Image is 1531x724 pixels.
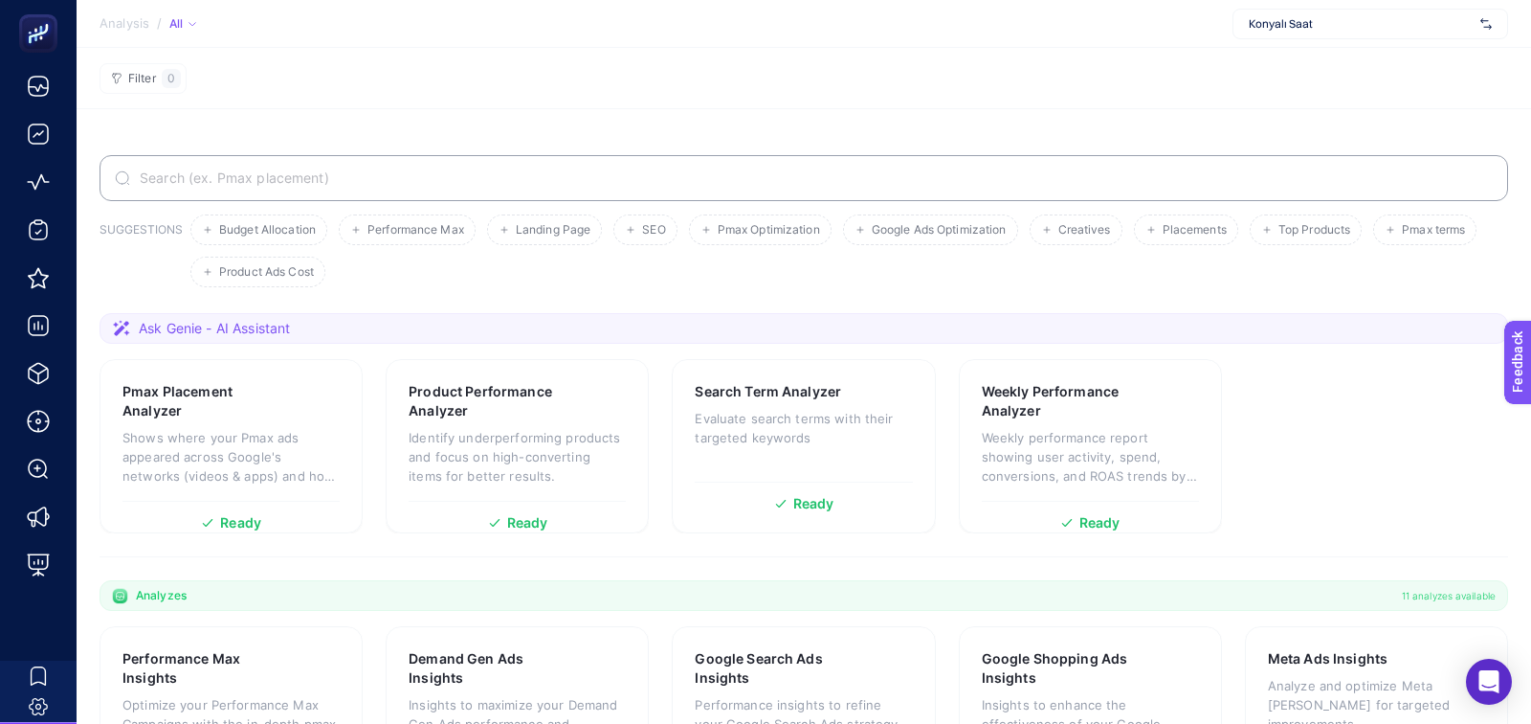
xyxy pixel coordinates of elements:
[367,223,464,238] span: Performance Max
[167,71,175,86] span: 0
[169,16,196,32] div: All
[219,223,316,238] span: Budget Allocation
[507,516,548,530] span: Ready
[872,223,1007,238] span: Google Ads Optimization
[1466,659,1512,705] div: Open Intercom Messenger
[1058,223,1111,238] span: Creatives
[982,382,1141,420] h3: Weekly Performance Analyzer
[959,359,1222,533] a: Weekly Performance AnalyzerWeekly performance report showing user activity, spend, conversions, a...
[982,428,1199,486] p: Weekly performance report showing user activity, spend, conversions, and ROAS trends by week.
[695,409,912,447] p: Evaluate search terms with their targeted keywords
[1278,223,1350,238] span: Top Products
[793,497,834,510] span: Ready
[1079,516,1121,530] span: Ready
[672,359,935,533] a: Search Term AnalyzerEvaluate search terms with their targeted keywordsReady
[11,6,73,21] span: Feedback
[409,382,568,420] h3: Product Performance Analyzer
[122,382,280,420] h3: Pmax Placement Analyzer
[100,359,363,533] a: Pmax Placement AnalyzerShows where your Pmax ads appeared across Google's networks (videos & apps...
[139,319,290,338] span: Ask Genie - AI Assistant
[220,516,261,530] span: Ready
[695,649,854,688] h3: Google Search Ads Insights
[1402,588,1496,603] span: 11 analyzes available
[136,588,187,603] span: Analyzes
[695,382,841,401] h3: Search Term Analyzer
[642,223,665,238] span: SEO
[409,649,566,688] h3: Demand Gen Ads Insights
[1402,223,1465,238] span: Pmax terms
[122,428,340,486] p: Shows where your Pmax ads appeared across Google's networks (videos & apps) and how each placemen...
[718,223,820,238] span: Pmax Optimization
[122,649,280,688] h3: Performance Max Insights
[157,15,162,31] span: /
[1249,16,1473,32] span: Konyalı Saat
[982,649,1142,688] h3: Google Shopping Ads Insights
[100,63,187,94] button: Filter0
[1480,14,1492,34] img: svg%3e
[136,170,1493,186] input: Search
[1163,223,1227,238] span: Placements
[128,72,156,86] span: Filter
[516,223,590,238] span: Landing Page
[1268,649,1387,668] h3: Meta Ads Insights
[386,359,649,533] a: Product Performance AnalyzerIdentify underperforming products and focus on high-converting items ...
[100,16,149,32] span: Analysis
[409,428,626,486] p: Identify underperforming products and focus on high-converting items for better results.
[219,265,314,280] span: Product Ads Cost
[100,222,183,287] h3: SUGGESTIONS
